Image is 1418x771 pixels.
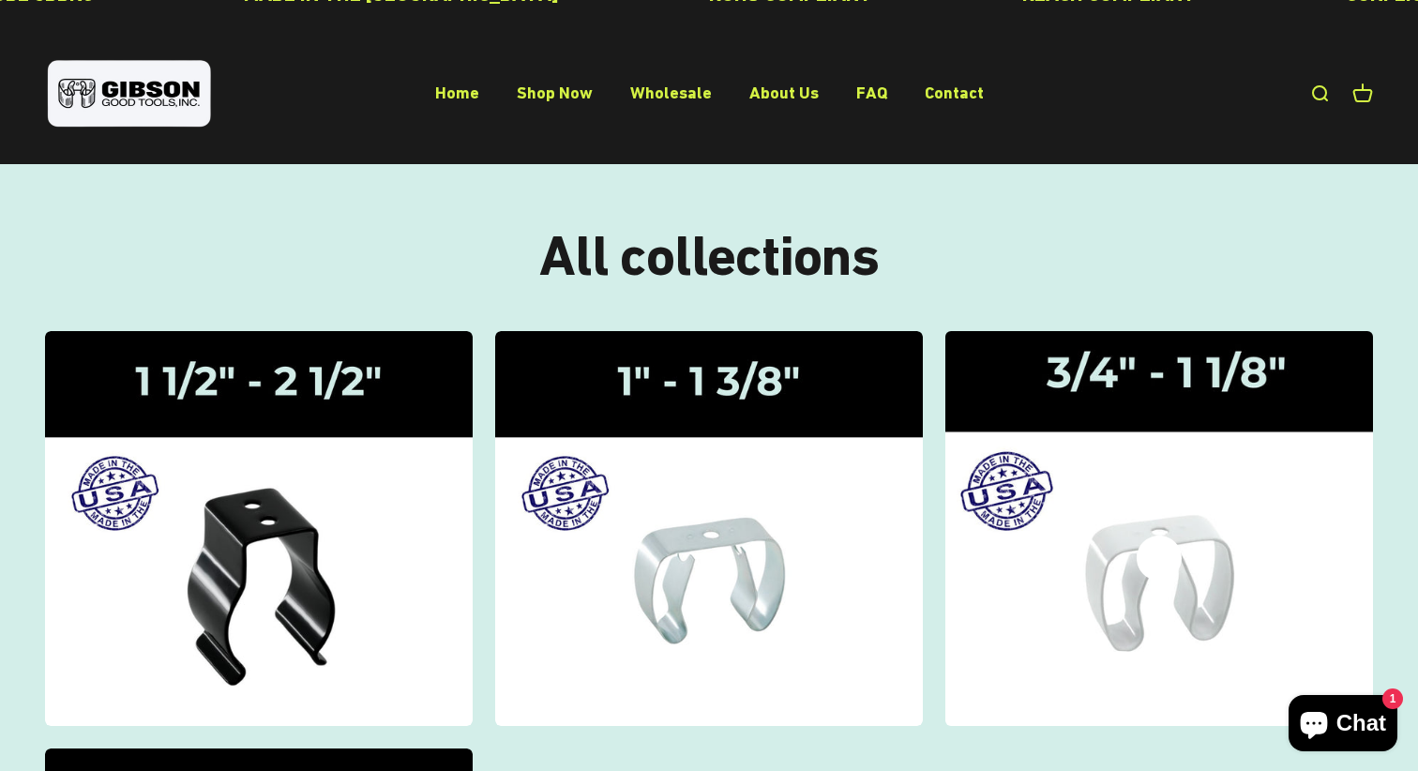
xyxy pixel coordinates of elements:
a: Contact [925,83,984,103]
a: Shop Now [517,83,593,103]
img: Gripper Clips | 3/4" - 1 1/8" [932,319,1385,737]
a: Home [435,83,479,103]
img: Gripper Clips | 1" - 1 3/8" [495,331,923,726]
a: FAQ [856,83,887,103]
a: Wholesale [630,83,712,103]
inbox-online-store-chat: Shopify online store chat [1283,695,1403,756]
img: Gibson gripper clips one and a half inch to two and a half inches [45,331,473,726]
a: Gripper Clips | 3/4" - 1 1/8" [945,331,1373,726]
h1: All collections [45,224,1373,286]
a: About Us [749,83,819,103]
